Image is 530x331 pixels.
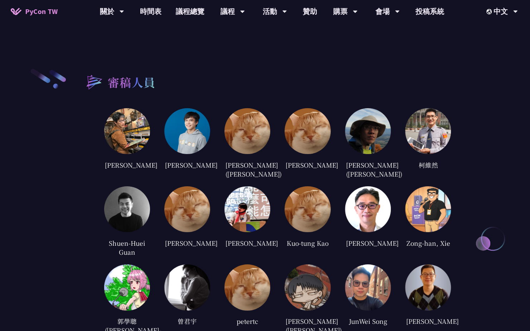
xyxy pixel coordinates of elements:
[108,73,156,91] h2: 審稿人員
[104,186,150,232] img: 5b816cddee2d20b507d57779bce7e155.jpg
[405,159,451,170] div: 柯維然
[224,159,270,179] div: [PERSON_NAME] ([PERSON_NAME])
[405,186,451,232] img: 474439d49d7dff4bbb1577ca3eb831a2.jpg
[405,108,451,154] img: 556a545ec8e13308227429fdb6de85d1.jpg
[224,316,270,327] div: petertc
[345,264,391,310] img: cc92e06fafd13445e6a1d6468371e89a.jpg
[345,159,391,179] div: [PERSON_NAME] ([PERSON_NAME])
[164,186,210,232] img: default.0dba411.jpg
[405,264,451,310] img: 2fb25c4dbcc2424702df8acae420c189.jpg
[285,186,330,232] img: default.0dba411.jpg
[164,264,210,310] img: 82d23fd0d510ffd9e682b2efc95fb9e0.jpg
[405,238,451,248] div: Zong-han, Xie
[224,108,270,154] img: default.0dba411.jpg
[79,68,108,95] img: heading-bullet
[164,159,210,170] div: [PERSON_NAME]
[164,238,210,248] div: [PERSON_NAME]
[405,316,451,327] div: [PERSON_NAME]
[345,108,391,154] img: 33cae1ec12c9fa3a44a108271202f9f1.jpg
[224,264,270,310] img: default.0dba411.jpg
[4,3,65,20] a: PyCon TW
[345,316,391,327] div: JunWei Song
[345,238,391,248] div: [PERSON_NAME]
[285,159,330,170] div: [PERSON_NAME]
[285,264,330,310] img: 16744c180418750eaf2695dae6de9abb.jpg
[104,108,150,154] img: 25c07452fc50a232619605b3e350791e.jpg
[25,6,58,17] span: PyCon TW
[164,108,210,154] img: eb8f9b31a5f40fbc9a4405809e126c3f.jpg
[164,316,210,327] div: 曾君宇
[285,108,330,154] img: default.0dba411.jpg
[104,238,150,257] div: Shuen-Huei Guan
[224,186,270,232] img: 0ef73766d8c3fcb0619c82119e72b9bb.jpg
[11,8,21,15] img: Home icon of PyCon TW 2025
[486,9,493,14] img: Locale Icon
[285,238,330,248] div: Kuo-tung Kao
[345,186,391,232] img: d0223f4f332c07bbc4eacc3daa0b50af.jpg
[104,159,150,170] div: [PERSON_NAME]
[224,238,270,248] div: [PERSON_NAME]
[104,264,150,310] img: 761e049ec1edd5d40c9073b5ed8731ef.jpg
